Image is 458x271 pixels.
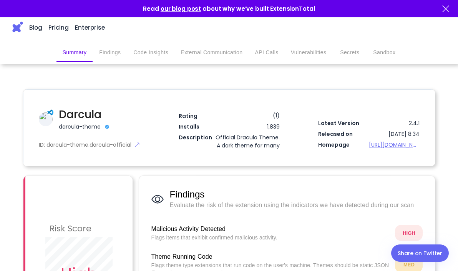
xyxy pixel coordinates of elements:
div: ID: darcula-theme.darcula-official [39,141,140,149]
strong: MED [403,262,415,268]
a: [URL][DOMAIN_NAME] [369,141,420,149]
h3: Risk Score [50,221,92,237]
button: Secrets [332,43,367,62]
button: Sandbox [367,43,402,62]
p: Flags items that exhibit confirmed malicious activity. [151,234,389,241]
span: Findings [170,188,423,201]
div: Latest Version [318,119,369,127]
button: API Calls [249,43,284,62]
div: 1,839 [229,123,280,131]
div: darcula-theme [59,123,101,131]
span: Malicious Activity Detected [151,224,389,234]
button: Findings [93,43,127,62]
button: Code Insights [127,43,174,62]
a: Share on Twitter [391,244,449,262]
div: Description [179,134,214,142]
button: External Communication [174,43,249,62]
h1: Darcula [59,107,150,123]
div: ( 1 ) [267,112,280,119]
button: Vulnerabilities [285,43,333,62]
img: Findings [151,193,164,206]
button: Summary [56,43,93,62]
div: secondary tabs example [56,43,402,62]
span: Evaluate the risk of the extension using the indicators we have detected during our scan [170,201,423,210]
span: Theme Running Code [151,252,389,261]
div: Share on Twitter [398,249,442,258]
div: 2.4.1 [369,119,420,127]
div: Installs [179,123,229,131]
strong: HIGH [403,230,415,236]
a: our blog post [161,5,201,13]
div: Released on [318,130,388,138]
div: Official Dracula Theme. A dark theme for many editors, shells, and more. [214,134,280,166]
div: [DATE] 8:34 [388,130,420,138]
div: Homepage [318,141,369,149]
div: Rating [179,112,266,120]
